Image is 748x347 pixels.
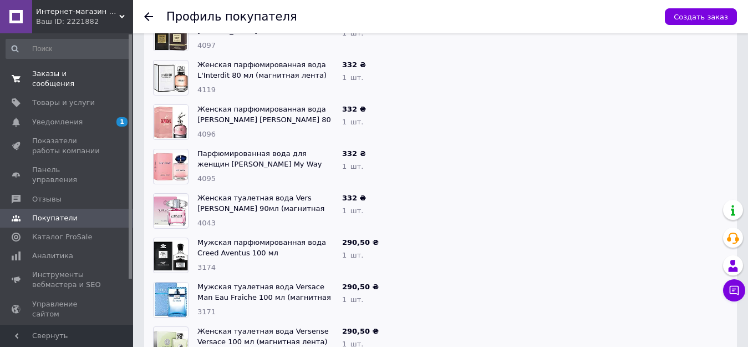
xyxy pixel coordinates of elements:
span: Аналитика [32,251,73,261]
span: Товары и услуги [32,98,95,108]
div: Вернуться назад [144,12,153,21]
span: 3171 [197,308,216,316]
span: Панель управления [32,165,103,185]
span: Каталог ProSale [32,232,92,242]
span: Управление сайтом [32,299,103,319]
span: 332 ₴ [342,105,366,113]
img: Фото товару [154,283,188,317]
button: Создать заказ [665,8,737,25]
a: Мужская парфюмированная вода Creed Aventus 100 мл [197,238,326,257]
span: 1 шт. [342,207,363,215]
span: 1 шт. [342,162,363,170]
a: Мужская туалетная вода Versace Man Eau Fraiche 100 мл (магнитная лента) [197,283,331,311]
img: Фото товару [154,16,188,51]
span: 1 [116,117,128,127]
img: Фото товару [154,197,188,226]
a: Женская парфюмированная вода L'Interdit 80 мл (магнитная лента) [197,61,327,79]
span: 1 шт. [342,73,363,82]
span: 290,50 ₴ [342,327,379,335]
span: Показатели работы компании [32,136,103,156]
input: Поиск [6,39,131,59]
span: 4096 [197,130,216,138]
span: Покупатели [32,213,78,223]
span: 332 ₴ [342,194,366,202]
img: Фото товару [154,153,188,180]
span: 290,50 ₴ [342,283,379,291]
h1: Профиль покупателя [166,10,297,23]
span: Заказы и сообщения [32,69,103,89]
span: 3174 [197,263,216,271]
a: Женская парфюмированная вода [PERSON_NAME] [PERSON_NAME] 80 мл (магнитная лента) [197,105,331,134]
span: Создать заказ [674,13,728,21]
span: 1 шт. [342,295,363,304]
span: 4095 [197,174,216,183]
span: 1 шт. [342,118,363,126]
span: 1 шт. [342,251,363,259]
img: Фото товару [154,64,188,92]
a: Женская туалетная вода Versense Versace 100 мл (магнитная лента) [197,327,329,346]
span: 332 ₴ [342,61,366,69]
span: Интернет-магазин "Optparfum" [36,7,119,17]
span: Отзывы [32,194,62,204]
div: Ваш ID: 2221882 [36,17,133,27]
span: 4097 [197,41,216,49]
span: 4043 [197,219,216,227]
span: 1 шт. [342,29,363,37]
button: Чат с покупателем [723,279,745,301]
img: Фото товару [154,240,188,270]
span: Уведомления [32,117,83,127]
a: Женская туалетная вода Vers [PERSON_NAME] 90мл (магнитная лента) [197,194,324,223]
span: 4119 [197,86,216,94]
span: 290,50 ₴ [342,238,379,247]
a: Парфюмированная вода для женщин [PERSON_NAME] My Way 90 мл (магнитная лента) [197,149,322,178]
span: Инструменты вебмастера и SEO [32,270,103,290]
img: Фото товару [154,105,188,139]
span: 332 ₴ [342,149,366,158]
